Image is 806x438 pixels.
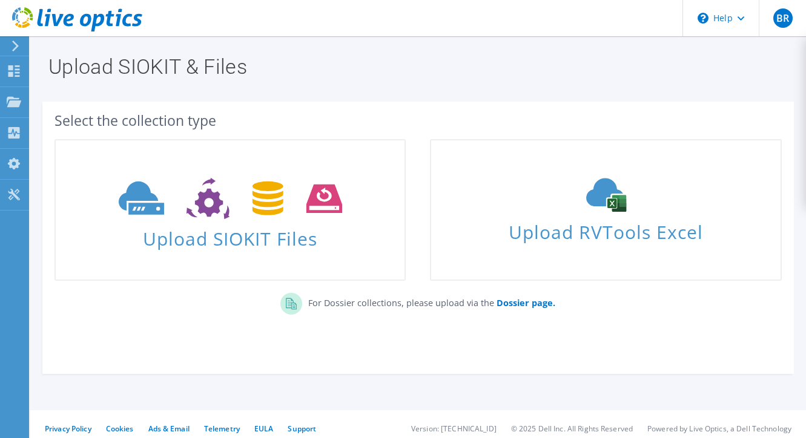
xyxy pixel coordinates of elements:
[431,216,780,242] span: Upload RVTools Excel
[55,139,406,281] a: Upload SIOKIT Files
[55,114,782,127] div: Select the collection type
[773,8,793,28] span: BR
[148,423,190,434] a: Ads & Email
[411,423,497,434] li: Version: [TECHNICAL_ID]
[698,13,709,24] svg: \n
[254,423,273,434] a: EULA
[430,139,781,281] a: Upload RVTools Excel
[511,423,633,434] li: © 2025 Dell Inc. All Rights Reserved
[288,423,316,434] a: Support
[302,293,555,310] p: For Dossier collections, please upload via the
[56,222,405,248] span: Upload SIOKIT Files
[647,423,791,434] li: Powered by Live Optics, a Dell Technology
[497,297,555,309] b: Dossier page.
[45,423,91,434] a: Privacy Policy
[106,423,134,434] a: Cookies
[204,423,240,434] a: Telemetry
[494,297,555,309] a: Dossier page.
[48,56,782,77] h1: Upload SIOKIT & Files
